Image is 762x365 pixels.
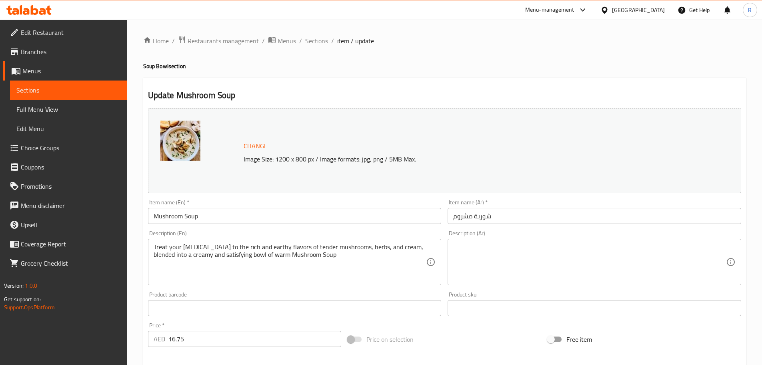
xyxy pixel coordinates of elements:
[566,335,592,344] span: Free item
[148,300,442,316] input: Please enter product barcode
[188,36,259,46] span: Restaurants management
[240,138,271,154] button: Change
[143,36,169,46] a: Home
[21,258,121,268] span: Grocery Checklist
[331,36,334,46] li: /
[16,85,121,95] span: Sections
[143,36,746,46] nav: breadcrumb
[448,208,741,224] input: Enter name Ar
[268,36,296,46] a: Menus
[366,335,414,344] span: Price on selection
[21,239,121,249] span: Coverage Report
[16,105,121,114] span: Full Menu View
[21,47,121,56] span: Branches
[148,208,442,224] input: Enter name En
[3,23,127,42] a: Edit Restaurant
[3,42,127,61] a: Branches
[178,36,259,46] a: Restaurants management
[25,280,37,291] span: 1.0.0
[172,36,175,46] li: /
[3,157,127,177] a: Coupons
[299,36,302,46] li: /
[143,62,746,70] h4: Soup Bowl section
[154,334,165,344] p: AED
[337,36,374,46] span: item / update
[21,28,121,37] span: Edit Restaurant
[612,6,665,14] div: [GEOGRAPHIC_DATA]
[10,81,127,100] a: Sections
[22,66,121,76] span: Menus
[4,302,55,313] a: Support.OpsPlatform
[525,5,574,15] div: Menu-management
[10,119,127,138] a: Edit Menu
[244,140,268,152] span: Change
[21,201,121,210] span: Menu disclaimer
[154,243,426,281] textarea: Treat your [MEDICAL_DATA] to the rich and earthy flavors of tender mushrooms, herbs, and cream, b...
[148,89,741,101] h2: Update Mushroom Soup
[3,234,127,254] a: Coverage Report
[748,6,752,14] span: R
[3,177,127,196] a: Promotions
[3,61,127,81] a: Menus
[448,300,741,316] input: Please enter product sku
[21,181,121,191] span: Promotions
[3,196,127,215] a: Menu disclaimer
[305,36,328,46] a: Sections
[262,36,265,46] li: /
[21,143,121,153] span: Choice Groups
[3,215,127,234] a: Upsell
[3,254,127,273] a: Grocery Checklist
[3,138,127,157] a: Choice Groups
[10,100,127,119] a: Full Menu View
[21,162,121,172] span: Coupons
[4,294,41,305] span: Get support on:
[21,220,121,230] span: Upsell
[160,121,200,161] img: mushroom_soup638405638671347457.jpg
[16,124,121,133] span: Edit Menu
[168,331,342,347] input: Please enter price
[240,154,667,164] p: Image Size: 1200 x 800 px / Image formats: jpg, png / 5MB Max.
[4,280,24,291] span: Version:
[278,36,296,46] span: Menus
